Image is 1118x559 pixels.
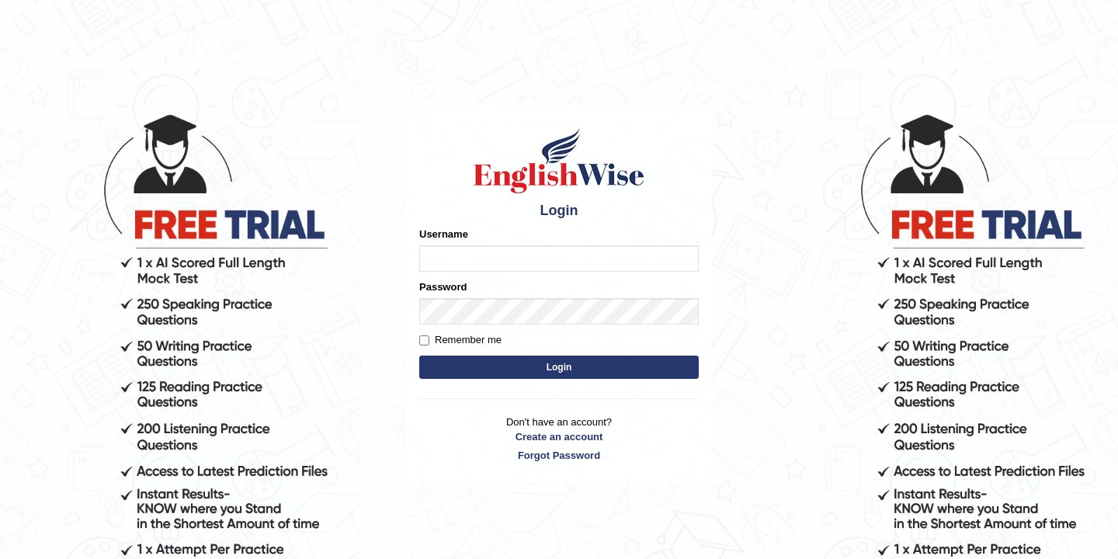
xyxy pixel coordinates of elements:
[419,356,699,379] button: Login
[470,126,648,196] img: Logo of English Wise sign in for intelligent practice with AI
[419,279,467,294] label: Password
[419,227,468,241] label: Username
[419,448,699,463] a: Forgot Password
[419,335,429,345] input: Remember me
[419,203,699,219] h4: Login
[419,415,699,463] p: Don't have an account?
[419,332,502,348] label: Remember me
[419,429,699,444] a: Create an account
